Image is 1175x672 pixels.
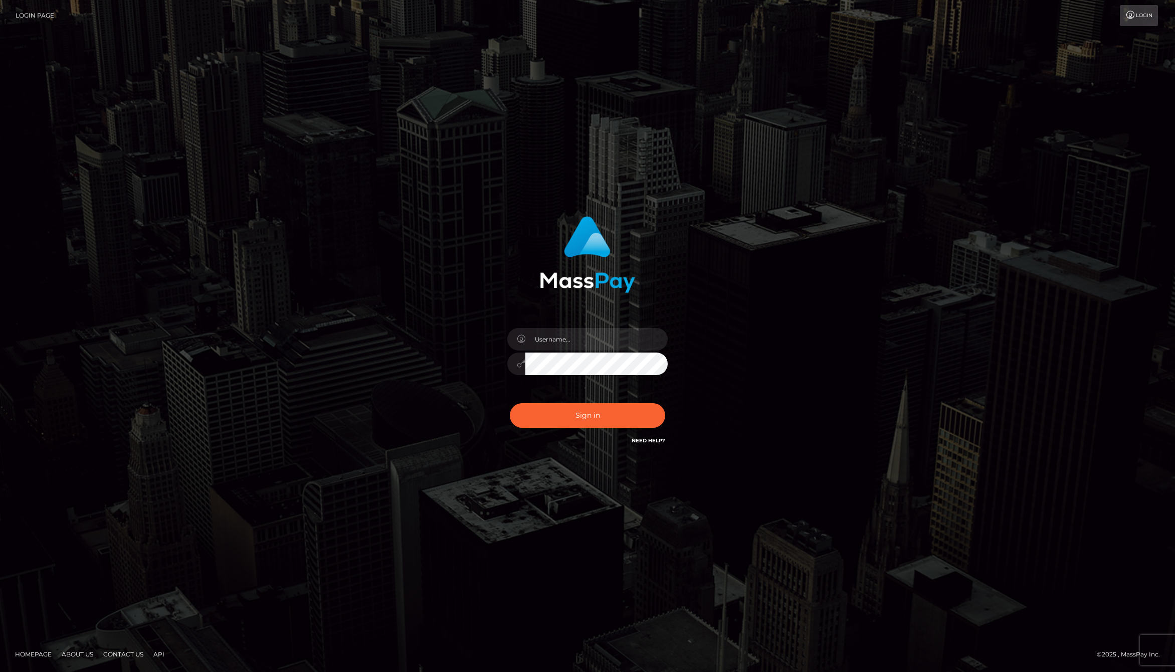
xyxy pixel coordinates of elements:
a: Login [1120,5,1158,26]
a: About Us [58,646,97,662]
img: MassPay Login [540,216,635,293]
a: Homepage [11,646,56,662]
input: Username... [525,328,668,351]
a: Login Page [16,5,54,26]
a: API [149,646,168,662]
div: © 2025 , MassPay Inc. [1097,649,1167,660]
a: Need Help? [632,437,665,444]
a: Contact Us [99,646,147,662]
button: Sign in [510,403,665,428]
